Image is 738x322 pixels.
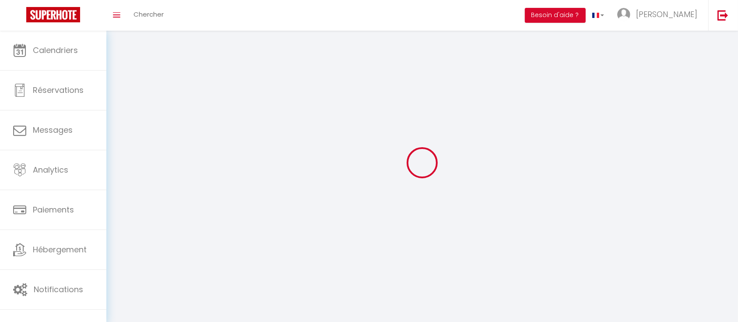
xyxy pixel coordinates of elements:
button: Besoin d'aide ? [525,8,586,23]
span: [PERSON_NAME] [636,9,697,20]
img: ... [617,8,630,21]
span: Chercher [134,10,164,19]
span: Calendriers [33,45,78,56]
span: Notifications [34,284,83,295]
span: Paiements [33,204,74,215]
img: logout [717,10,728,21]
span: Hébergement [33,244,87,255]
span: Réservations [33,85,84,96]
img: Super Booking [26,7,80,22]
span: Analytics [33,164,68,175]
span: Messages [33,124,73,135]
